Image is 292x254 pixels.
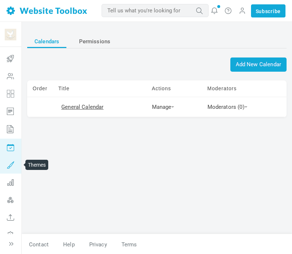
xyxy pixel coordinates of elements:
[56,238,82,251] a: Help
[152,104,174,110] a: Manage
[82,238,114,251] a: Privacy
[61,104,103,110] a: General Calendar
[27,80,53,97] td: Order
[102,4,209,17] input: Tell us what you're looking for
[251,4,285,17] a: Subscribe
[5,29,16,40] img: favicon.ico
[25,160,48,170] div: Themes
[79,35,111,48] span: Permissions
[147,80,202,97] td: Actions
[114,238,137,251] a: Terms
[72,35,118,48] a: Permissions
[22,238,56,251] a: Contact
[230,57,287,72] a: Add New Calendar
[202,80,287,97] td: Moderators
[53,80,147,97] td: Title
[27,35,66,48] a: Calendars
[207,104,247,110] a: Moderators (0)
[34,35,59,48] span: Calendars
